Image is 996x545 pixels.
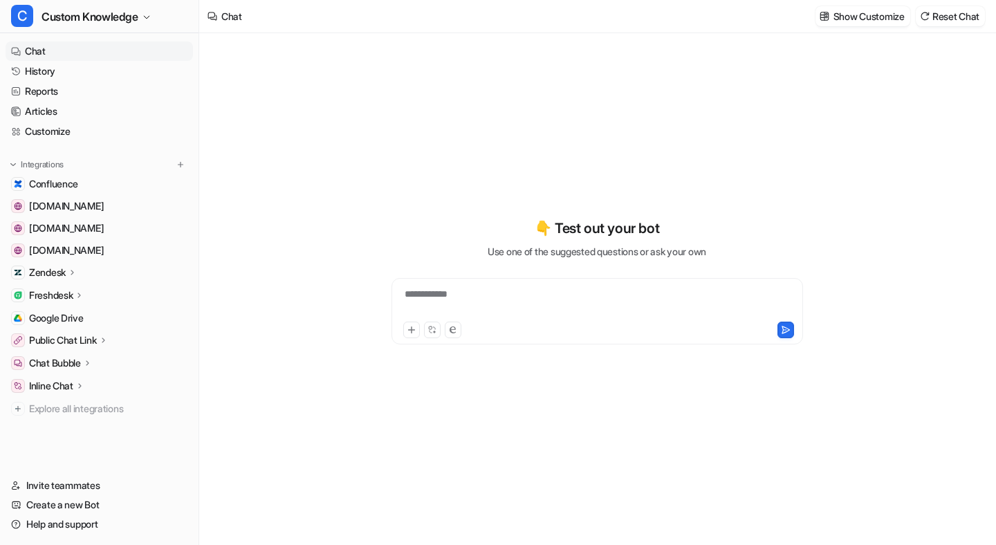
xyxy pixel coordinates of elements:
[221,9,242,24] div: Chat
[14,314,22,322] img: Google Drive
[14,359,22,367] img: Chat Bubble
[29,243,104,257] span: [DOMAIN_NAME]
[6,158,68,172] button: Integrations
[6,196,193,216] a: www.blackbird.vc[DOMAIN_NAME]
[6,41,193,61] a: Chat
[6,515,193,534] a: Help and support
[29,398,187,420] span: Explore all integrations
[14,180,22,188] img: Confluence
[6,399,193,418] a: Explore all integrations
[833,9,905,24] p: Show Customize
[14,291,22,299] img: Freshdesk
[6,122,193,141] a: Customize
[29,266,66,279] p: Zendesk
[29,288,73,302] p: Freshdesk
[6,241,193,260] a: www.helpdesk.com[DOMAIN_NAME]
[916,6,985,26] button: Reset Chat
[29,199,104,213] span: [DOMAIN_NAME]
[11,402,25,416] img: explore all integrations
[176,160,185,169] img: menu_add.svg
[6,82,193,101] a: Reports
[6,495,193,515] a: Create a new Bot
[6,308,193,328] a: Google DriveGoogle Drive
[6,219,193,238] a: docu.billwerk.plus[DOMAIN_NAME]
[820,11,829,21] img: customize
[6,62,193,81] a: History
[815,6,910,26] button: Show Customize
[14,224,22,232] img: docu.billwerk.plus
[6,476,193,495] a: Invite teammates
[6,102,193,121] a: Articles
[8,160,18,169] img: expand menu
[920,11,930,21] img: reset
[14,336,22,344] img: Public Chat Link
[14,246,22,255] img: www.helpdesk.com
[29,177,78,191] span: Confluence
[29,333,97,347] p: Public Chat Link
[6,174,193,194] a: ConfluenceConfluence
[29,356,81,370] p: Chat Bubble
[14,268,22,277] img: Zendesk
[29,311,84,325] span: Google Drive
[488,244,706,259] p: Use one of the suggested questions or ask your own
[41,7,138,26] span: Custom Knowledge
[21,159,64,170] p: Integrations
[29,379,73,393] p: Inline Chat
[535,218,659,239] p: 👇 Test out your bot
[29,221,104,235] span: [DOMAIN_NAME]
[14,382,22,390] img: Inline Chat
[11,5,33,27] span: C
[14,202,22,210] img: www.blackbird.vc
